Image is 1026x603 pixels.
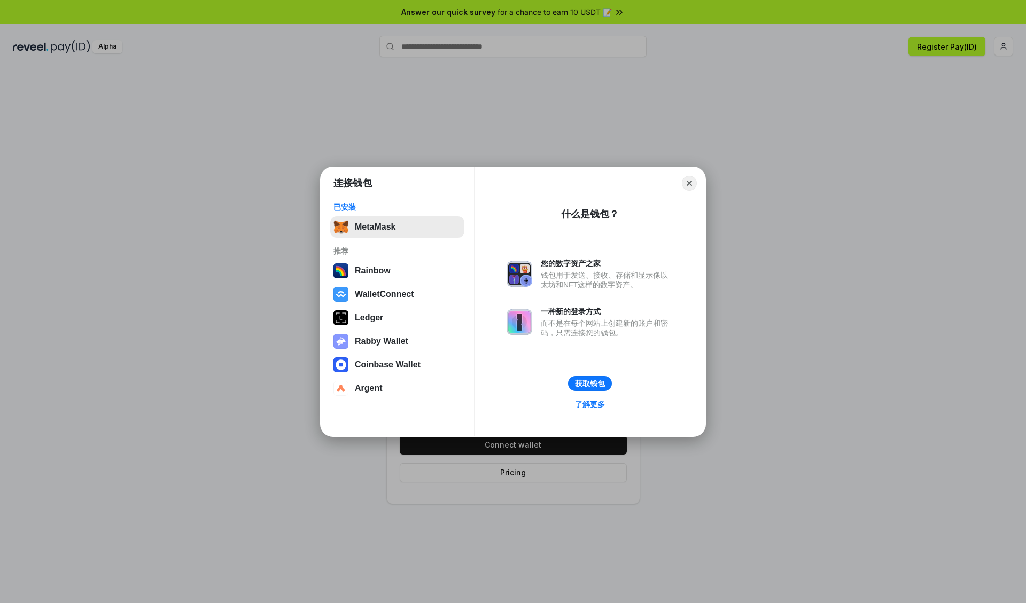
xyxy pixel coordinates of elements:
[330,354,464,375] button: Coinbase Wallet
[330,378,464,399] button: Argent
[507,309,532,335] img: svg+xml,%3Csvg%20xmlns%3D%22http%3A%2F%2Fwww.w3.org%2F2000%2Fsvg%22%20fill%3D%22none%22%20viewBox...
[355,313,383,323] div: Ledger
[330,216,464,238] button: MetaMask
[541,318,673,338] div: 而不是在每个网站上创建新的账户和密码，只需连接您的钱包。
[355,383,383,393] div: Argent
[330,331,464,352] button: Rabby Wallet
[575,379,605,388] div: 获取钱包
[333,220,348,234] img: svg+xml,%3Csvg%20fill%3D%22none%22%20height%3D%2233%22%20viewBox%3D%220%200%2035%2033%22%20width%...
[333,310,348,325] img: svg+xml,%3Csvg%20xmlns%3D%22http%3A%2F%2Fwww.w3.org%2F2000%2Fsvg%22%20width%3D%2228%22%20height%3...
[330,307,464,328] button: Ledger
[330,284,464,305] button: WalletConnect
[333,381,348,396] img: svg+xml,%3Csvg%20width%3D%2228%22%20height%3D%2228%22%20viewBox%3D%220%200%2028%2028%22%20fill%3D...
[355,222,395,232] div: MetaMask
[568,376,612,391] button: 获取钱包
[355,336,408,346] div: Rabby Wallet
[507,261,532,287] img: svg+xml,%3Csvg%20xmlns%3D%22http%3A%2F%2Fwww.w3.org%2F2000%2Fsvg%22%20fill%3D%22none%22%20viewBox...
[541,307,673,316] div: 一种新的登录方式
[333,177,372,190] h1: 连接钱包
[682,176,697,191] button: Close
[355,266,391,276] div: Rainbow
[569,397,611,411] a: 了解更多
[333,334,348,349] img: svg+xml,%3Csvg%20xmlns%3D%22http%3A%2F%2Fwww.w3.org%2F2000%2Fsvg%22%20fill%3D%22none%22%20viewBox...
[333,287,348,302] img: svg+xml,%3Csvg%20width%3D%2228%22%20height%3D%2228%22%20viewBox%3D%220%200%2028%2028%22%20fill%3D...
[541,259,673,268] div: 您的数字资产之家
[575,400,605,409] div: 了解更多
[355,360,421,370] div: Coinbase Wallet
[330,260,464,281] button: Rainbow
[561,208,619,221] div: 什么是钱包？
[541,270,673,289] div: 钱包用于发送、接收、存储和显示像以太坊和NFT这样的数字资产。
[333,357,348,372] img: svg+xml,%3Csvg%20width%3D%2228%22%20height%3D%2228%22%20viewBox%3D%220%200%2028%2028%22%20fill%3D...
[333,202,461,212] div: 已安装
[355,289,414,299] div: WalletConnect
[333,246,461,256] div: 推荐
[333,263,348,278] img: svg+xml,%3Csvg%20width%3D%22120%22%20height%3D%22120%22%20viewBox%3D%220%200%20120%20120%22%20fil...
